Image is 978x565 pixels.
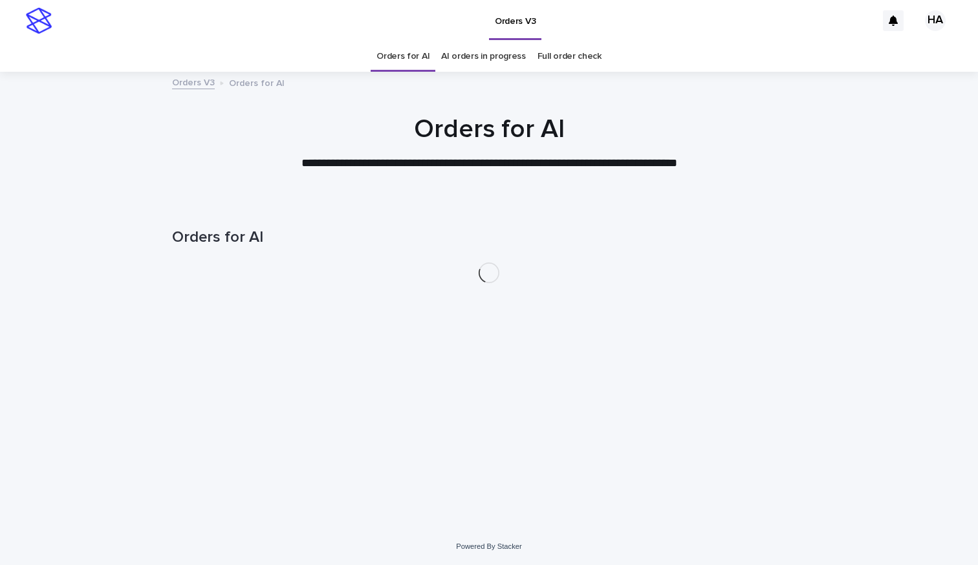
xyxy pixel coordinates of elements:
a: Orders V3 [172,74,215,89]
a: Orders for AI [376,41,429,72]
p: Orders for AI [229,75,285,89]
div: HA [925,10,946,31]
a: Full order check [538,41,602,72]
img: stacker-logo-s-only.png [26,8,52,34]
h1: Orders for AI [172,114,806,145]
h1: Orders for AI [172,228,806,247]
a: Powered By Stacker [456,542,521,550]
a: AI orders in progress [441,41,526,72]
